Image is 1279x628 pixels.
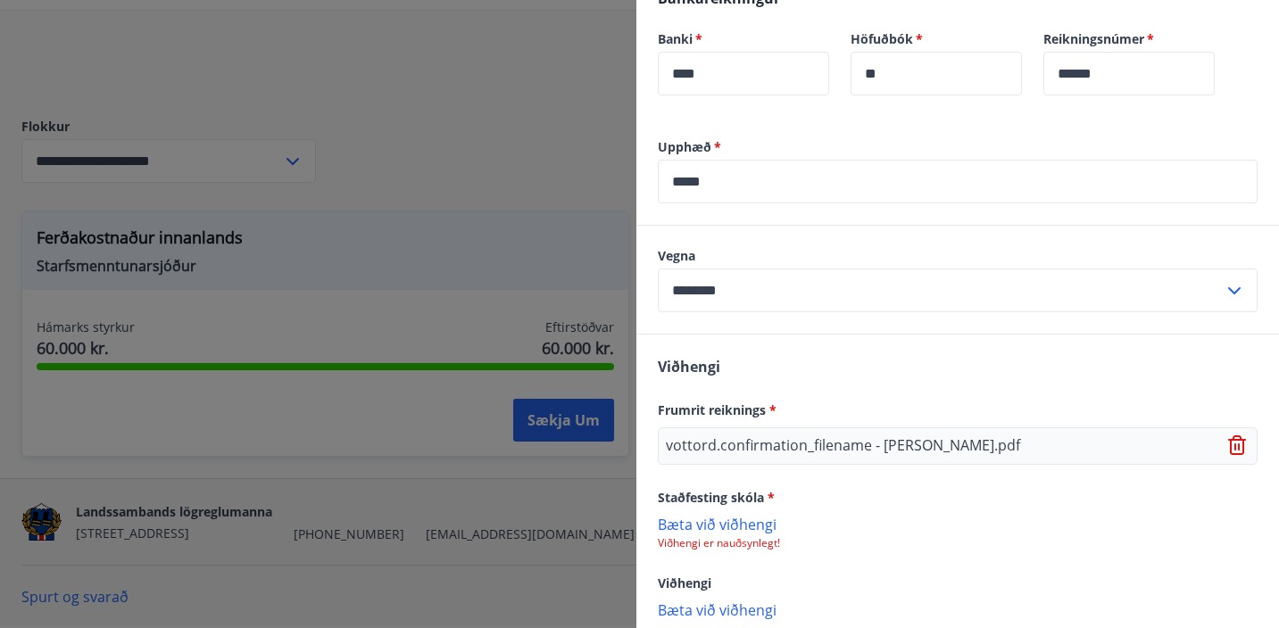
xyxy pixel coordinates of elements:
label: Höfuðbók [851,30,1022,48]
span: Staðfesting skóla [658,489,775,506]
p: Bæta við viðhengi [658,600,1258,618]
label: Upphæð [658,138,1258,156]
p: Viðhengi er nauðsynlegt! [658,536,1258,550]
p: Bæta við viðhengi [658,515,1258,533]
label: Vegna [658,247,1258,265]
p: vottord.confirmation_filename - [PERSON_NAME].pdf [666,435,1020,457]
label: Reikningsnúmer [1043,30,1215,48]
div: Upphæð [658,160,1258,203]
span: Viðhengi [658,574,711,591]
span: Frumrit reiknings [658,401,777,418]
label: Banki [658,30,829,48]
span: Viðhengi [658,357,720,376]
